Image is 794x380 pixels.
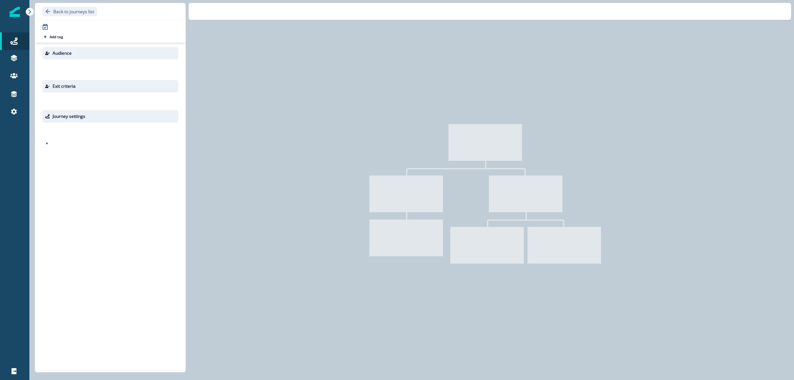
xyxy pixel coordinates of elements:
p: Audience [53,50,72,57]
p: Back to journeys list [53,8,94,15]
button: Go back [42,7,97,16]
p: Journey settings [53,113,85,120]
p: Add tag [50,35,63,39]
button: Add tag [42,34,64,40]
p: Exit criteria [53,83,76,90]
img: Inflection [10,7,20,17]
